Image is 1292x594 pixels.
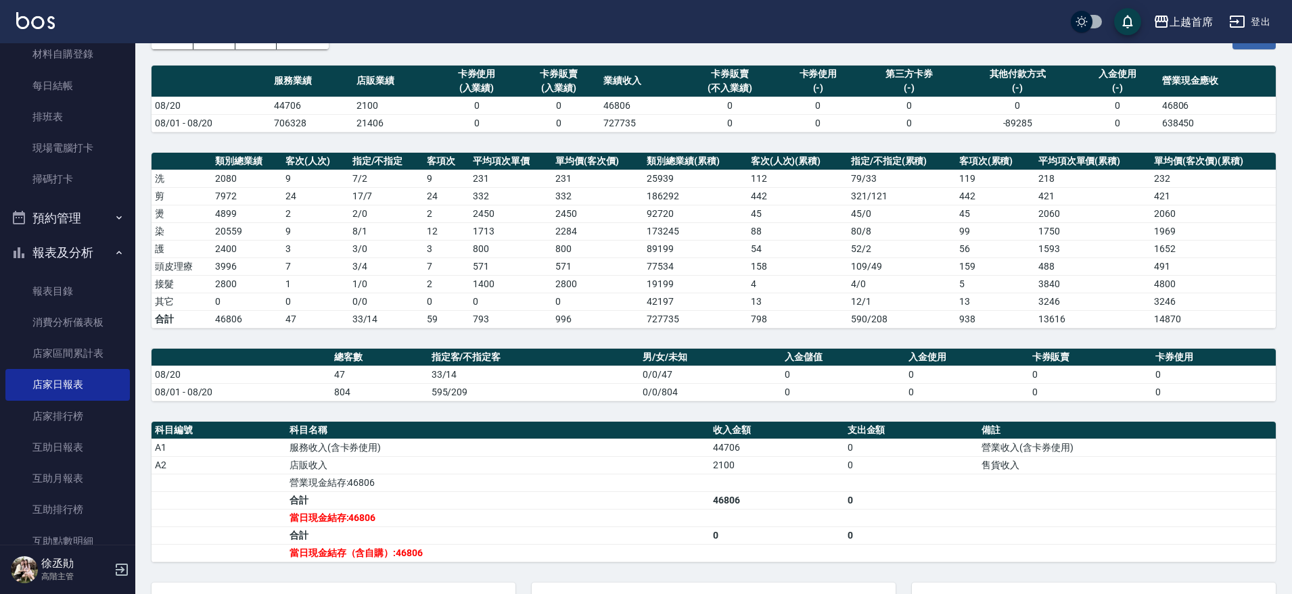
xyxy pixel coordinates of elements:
td: 護 [152,240,212,257]
td: 421 [1035,187,1151,205]
th: 指定/不指定(累積) [848,153,956,170]
div: (-) [781,81,856,95]
td: 80 / 8 [848,222,956,240]
td: 2080 [212,170,282,187]
td: 9 [282,222,349,240]
td: 0 [469,293,552,310]
a: 店家區間累計表 [5,338,130,369]
td: 442 [956,187,1035,205]
th: 科目名稱 [286,422,710,439]
td: 706328 [271,114,353,132]
td: 231 [469,170,552,187]
td: 727735 [600,114,683,132]
a: 店家排行榜 [5,401,130,432]
td: 合計 [152,310,212,328]
td: 2 / 0 [349,205,424,222]
td: 0 [777,114,860,132]
td: 421 [1151,187,1276,205]
table: a dense table [152,349,1276,401]
td: 0 [1152,366,1276,383]
td: 0 [1029,366,1153,383]
td: 0 [844,439,979,456]
td: 321 / 121 [848,187,956,205]
td: 13 [747,293,848,310]
td: 800 [552,240,643,257]
th: 卡券使用 [1152,349,1276,366]
a: 排班表 [5,101,130,132]
td: 2100 [353,97,436,114]
td: 0 [423,293,469,310]
td: 3 / 0 [349,240,424,257]
th: 類別總業績 [212,153,282,170]
th: 指定客/不指定客 [428,349,640,366]
td: 92720 [643,205,747,222]
td: 12 [423,222,469,240]
td: 0 [777,97,860,114]
img: Person [11,556,38,583]
div: 第三方卡券 [862,67,955,81]
td: 接髮 [152,275,212,293]
td: 52 / 2 [848,240,956,257]
td: 232 [1151,170,1276,187]
td: 119 [956,170,1035,187]
td: 0 [683,97,777,114]
td: 3 [423,240,469,257]
td: 3996 [212,257,282,275]
td: 0 / 0 [349,293,424,310]
td: 0/0/47 [639,366,781,383]
td: 45 [956,205,1035,222]
td: 0 [781,366,905,383]
td: 938 [956,310,1035,328]
td: 2450 [552,205,643,222]
td: 2 [423,275,469,293]
td: 59 [423,310,469,328]
th: 入金使用 [905,349,1029,366]
td: 0 [1076,97,1159,114]
th: 支出金額 [844,422,979,439]
td: 3840 [1035,275,1151,293]
a: 現場電腦打卡 [5,132,130,164]
td: 08/01 - 08/20 [152,383,331,401]
td: 800 [469,240,552,257]
td: 7972 [212,187,282,205]
td: 638450 [1159,114,1276,132]
th: 客項次(累積) [956,153,1035,170]
td: 46806 [212,310,282,328]
td: 店販收入 [286,456,710,474]
td: 13616 [1035,310,1151,328]
td: 3246 [1151,293,1276,310]
td: 4899 [212,205,282,222]
div: 其他付款方式 [963,67,1073,81]
td: 08/20 [152,366,331,383]
td: 4 [747,275,848,293]
td: 571 [552,257,643,275]
td: 8 / 1 [349,222,424,240]
td: 33/14 [349,310,424,328]
div: 卡券使用 [439,67,515,81]
td: 109 / 49 [848,257,956,275]
th: 平均項次單價 [469,153,552,170]
td: 56 [956,240,1035,257]
td: 798 [747,310,848,328]
td: 19199 [643,275,747,293]
td: 45 / 0 [848,205,956,222]
td: 44706 [710,439,844,456]
td: 4800 [1151,275,1276,293]
td: 0 [282,293,349,310]
div: 卡券使用 [781,67,856,81]
a: 店家日報表 [5,369,130,400]
a: 消費分析儀表板 [5,307,130,338]
td: 0 [905,383,1029,401]
th: 單均價(客次價) [552,153,643,170]
td: 488 [1035,257,1151,275]
table: a dense table [152,153,1276,328]
td: 4 / 0 [848,275,956,293]
td: 0 [859,114,959,132]
td: 0 [905,366,1029,383]
td: 45 [747,205,848,222]
td: 2060 [1035,205,1151,222]
td: 590/208 [848,310,956,328]
td: 2 [282,205,349,222]
td: 77534 [643,257,747,275]
td: 2800 [552,275,643,293]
